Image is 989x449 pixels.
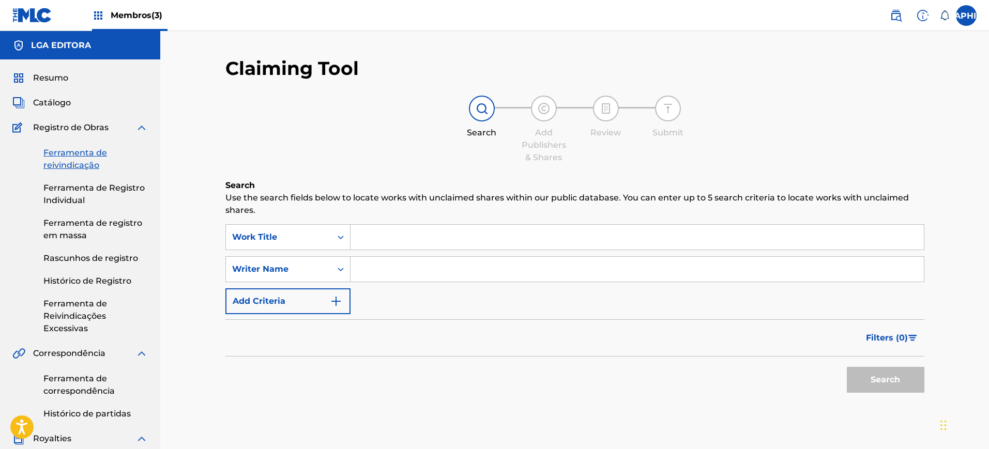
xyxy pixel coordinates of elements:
font: Histórico de Registro [43,276,131,286]
a: Histórico de partidas [43,408,148,420]
img: Royalties [12,432,25,445]
img: filter [908,335,917,341]
font: Ferramenta de Reivindicações Excessivas [43,299,107,333]
div: Submit [642,127,694,139]
font: Rascunhos de registro [43,253,138,263]
button: Filters (0) [860,325,924,351]
font: Ferramenta de Registro Individual [43,183,145,205]
font: Ferramenta de registro em massa [43,218,142,240]
div: Arrastar [940,410,947,441]
a: Ferramenta de Reivindicações Excessivas [43,298,148,335]
div: Add Publishers & Shares [518,127,570,164]
font: Membros [111,10,151,20]
div: Writer Name [232,263,325,275]
font: LGA EDITORA [31,40,91,50]
img: expandir [135,432,148,445]
div: Review [580,127,632,139]
h6: Search [225,179,924,192]
font: Royalties [33,433,71,443]
img: step indicator icon for Add Publishers & Shares [538,102,550,115]
font: Ferramenta de reivindicação [43,148,107,170]
p: Use the search fields below to locate works with unclaimed shares within our public database. You... [225,192,924,216]
img: Contas [12,39,25,52]
button: Add Criteria [225,288,351,314]
img: ajuda [917,9,929,22]
div: Search [456,127,508,139]
font: Registro de Obras [33,122,109,132]
a: Ferramenta de Registro Individual [43,182,148,207]
img: step indicator icon for Search [476,102,488,115]
font: (3) [151,10,162,20]
iframe: Centro de Recursos [960,270,989,381]
a: CatálogoCatálogo [12,97,71,109]
h5: LGA EDITORA [31,39,91,52]
img: 9d2ae6d4665cec9f34b9.svg [330,295,342,307]
img: Resumo [12,72,25,84]
img: Registro de Obras [12,121,26,134]
img: Correspondência [12,347,25,360]
img: procurar [890,9,902,22]
img: step indicator icon for Submit [662,102,674,115]
img: expandir [135,347,148,360]
iframe: Widget de bate-papo [937,399,989,449]
font: Catálogo [33,98,71,107]
div: Work Title [232,231,325,243]
div: Menu do usuário [956,5,977,26]
div: Ajuda [912,5,933,26]
img: expandir [135,121,148,134]
a: Ferramenta de correspondência [43,373,148,397]
a: Histórico de Registro [43,275,148,287]
img: Catálogo [12,97,25,109]
a: Pesquisa pública [886,5,906,26]
font: Correspondência [33,348,105,358]
a: Ferramenta de registro em massa [43,217,148,242]
img: Logotipo da MLC [12,8,52,23]
font: Resumo [33,73,68,83]
font: Ferramenta de correspondência [43,374,115,396]
h2: Claiming Tool [225,57,359,80]
form: Search Form [225,224,924,398]
font: Histórico de partidas [43,409,131,419]
img: step indicator icon for Review [600,102,612,115]
span: Filters ( 0 ) [866,332,908,344]
img: Principais detentores de direitos [92,9,104,22]
a: ResumoResumo [12,72,68,84]
a: Ferramenta de reivindicação [43,147,148,172]
a: Rascunhos de registro [43,252,148,265]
